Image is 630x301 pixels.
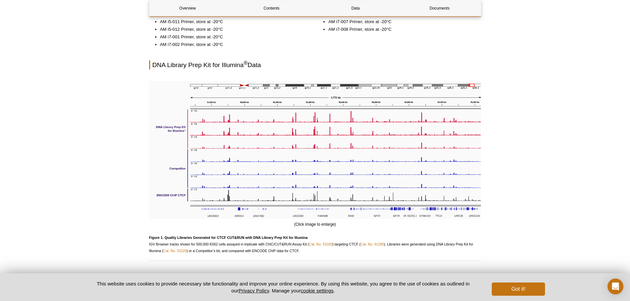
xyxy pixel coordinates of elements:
a: Documents [401,0,478,16]
a: Contents [233,0,310,16]
span: IGV Browser tracks shown for 500,000 K562 cells assayed in triplicate with ChIC/CUT&RUN Assay Kit... [149,236,473,253]
button: cookie settings [301,288,333,293]
a: Privacy Policy [238,288,269,293]
sup: ® [244,60,248,66]
p: This website uses cookies to provide necessary site functionality and improve your online experie... [85,280,481,294]
a: Cat. No. 53220 [163,249,187,253]
a: Cat. No. 91285 [360,242,384,246]
h2: DNA Library Prep Kit for Illumina Data [149,60,481,69]
li: AM i7-001 Primer, store at -20°C [160,34,306,40]
li: AM i5-012 Primer, store at -20°C [160,26,306,33]
a: Overview [149,0,226,16]
a: Cat. No. 53180 [309,242,332,246]
img: Quality Libraries Generated for CTCF CUT&RUN [149,81,481,219]
strong: Figure 1. Quality Libraries Generated for CTCF CUT&RUN with DNA Library Prep Kit for Illumina [149,236,308,240]
a: Data [317,0,394,16]
div: (Click image to enlarge) [149,81,481,228]
div: Open Intercom Messenger [608,279,623,294]
li: AM i7-002 Primer, store at -20°C [160,41,306,48]
li: AM i7-007 Primer, store at -20°C [328,19,475,25]
li: AM i5-011 Primer, store at -20°C [160,19,306,25]
li: AM i7-008 Primer, store at -20°C [328,26,475,33]
button: Got it! [492,282,545,296]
